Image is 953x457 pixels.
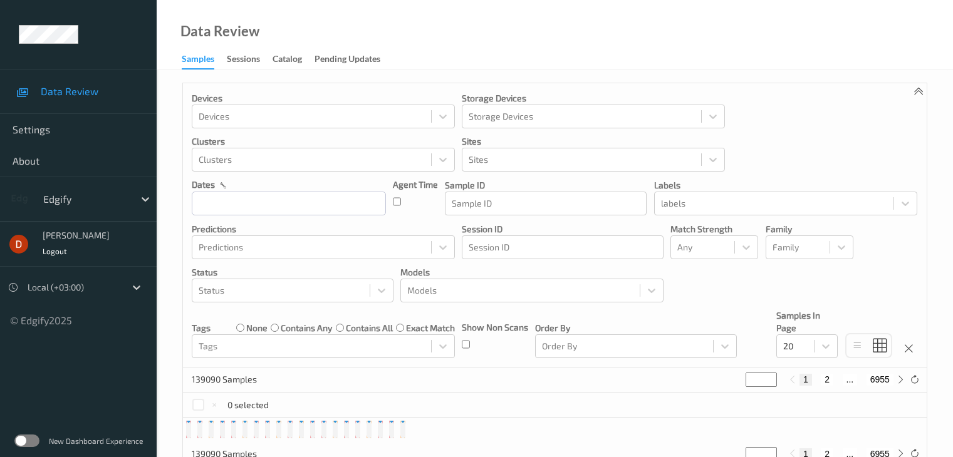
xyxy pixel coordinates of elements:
[654,179,917,192] p: labels
[192,373,286,386] p: 139090 Samples
[273,53,302,68] div: Catalog
[535,322,737,334] p: Order By
[227,51,273,68] a: Sessions
[281,322,332,334] label: contains any
[462,135,725,148] p: Sites
[182,53,214,69] div: Samples
[462,223,664,235] p: Session ID
[799,374,812,385] button: 1
[180,25,259,38] div: Data Review
[182,51,227,69] a: Samples
[315,51,393,68] a: Pending Updates
[192,266,393,279] p: Status
[867,374,893,385] button: 6955
[670,223,758,235] p: Match Strength
[400,266,664,279] p: Models
[776,309,838,334] p: Samples In Page
[843,374,858,385] button: ...
[393,178,438,191] p: Agent Time
[462,321,528,334] p: Show Non Scans
[192,322,211,334] p: Tags
[192,135,455,148] p: Clusters
[273,51,315,68] a: Catalog
[192,92,455,105] p: Devices
[192,178,215,191] p: dates
[445,179,647,192] p: Sample ID
[315,53,380,68] div: Pending Updates
[246,322,268,334] label: none
[192,223,455,235] p: Predictions
[766,223,853,235] p: Family
[406,322,455,334] label: exact match
[346,322,393,334] label: contains all
[227,53,260,68] div: Sessions
[227,399,269,411] p: 0 selected
[462,92,725,105] p: Storage Devices
[821,374,833,385] button: 2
